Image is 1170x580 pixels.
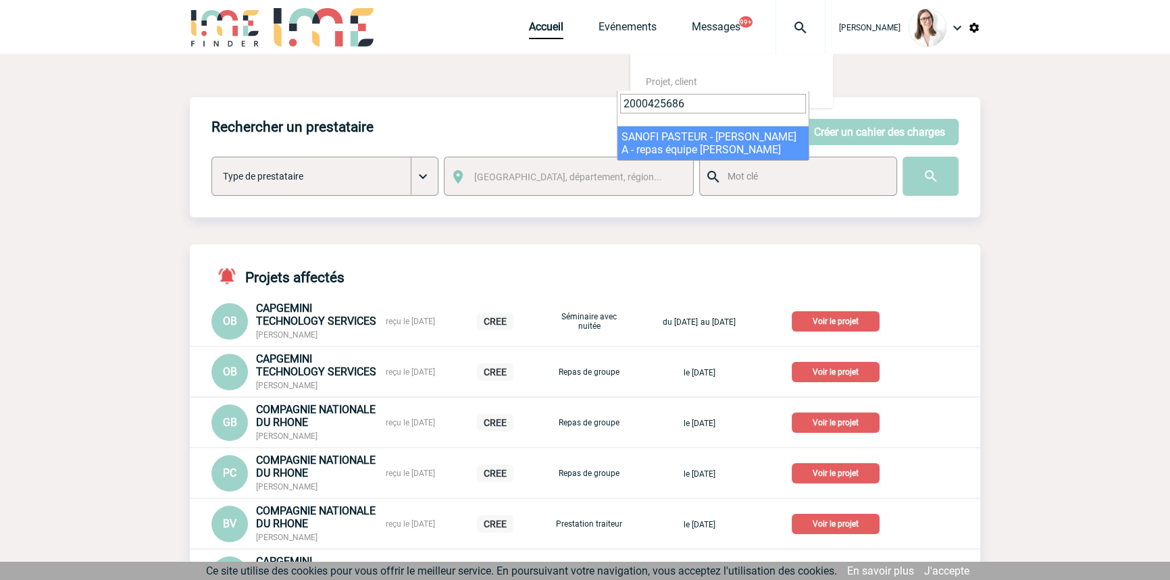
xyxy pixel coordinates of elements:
h4: Rechercher un prestataire [211,119,374,135]
h4: Projets affectés [211,266,345,286]
p: Voir le projet [792,413,880,433]
span: reçu le [DATE] [386,367,435,377]
span: COMPAGNIE NATIONALE DU RHONE [256,454,376,479]
span: [PERSON_NAME] [256,482,317,492]
p: Repas de groupe [555,418,623,427]
a: Messages [692,20,740,39]
a: Voir le projet [792,365,885,377]
img: IME-Finder [190,8,260,47]
span: reçu le [DATE] [386,469,435,478]
a: Voir le projet [792,466,885,479]
input: Mot clé [724,167,884,185]
p: CREE [477,363,513,381]
p: Repas de groupe [555,367,623,377]
span: le [DATE] [684,520,715,529]
a: En savoir plus [847,564,914,577]
span: du [DATE] [663,317,698,327]
p: Voir le projet [792,514,880,534]
span: BV [223,517,236,530]
span: [PERSON_NAME] [256,330,317,340]
a: Voir le projet [792,517,885,529]
p: Séminaire avec nuitée [555,312,623,331]
span: [GEOGRAPHIC_DATA], département, région... [474,172,662,182]
a: Evénements [599,20,657,39]
span: OB [223,315,237,327]
p: CREE [477,414,513,431]
span: [PERSON_NAME] [256,381,317,390]
span: PC [223,467,236,479]
span: [PERSON_NAME] [839,23,900,32]
span: le [DATE] [684,469,715,479]
span: reçu le [DATE] [386,317,435,326]
p: CREE [477,313,513,330]
span: [PERSON_NAME] [256,533,317,542]
li: SANOFI PASTEUR - [PERSON_NAME] A - repas équipe [PERSON_NAME] [617,126,809,160]
span: COMPAGNIE NATIONALE DU RHONE [256,504,376,530]
input: Submit [902,157,959,196]
span: au [DATE] [701,317,736,327]
a: Voir le projet [792,314,885,327]
span: GB [223,416,237,429]
span: CAPGEMINI TECHNOLOGY SERVICES [256,302,376,327]
span: Ce site utilise des cookies pour vous offrir le meilleur service. En poursuivant votre navigation... [206,564,837,577]
p: Voir le projet [792,362,880,382]
span: Projet, client [646,76,697,87]
a: Voir le projet [792,415,885,428]
span: OB [223,365,237,378]
a: J'accepte [924,564,969,577]
p: Prestation traiteur [555,519,623,529]
span: COMPAGNIE NATIONALE DU RHONE [256,403,376,429]
button: 99+ [739,16,753,28]
span: le [DATE] [684,419,715,428]
p: Repas de groupe [555,469,623,478]
img: notifications-active-24-px-r.png [217,266,245,286]
img: 122719-0.jpg [909,9,946,47]
p: CREE [477,515,513,533]
span: reçu le [DATE] [386,519,435,529]
span: le [DATE] [684,368,715,377]
span: CAPGEMINI TECHNOLOGY SERVICES [256,352,376,378]
p: Voir le projet [792,311,880,332]
a: Accueil [529,20,563,39]
p: CREE [477,465,513,482]
p: Voir le projet [792,463,880,483]
span: reçu le [DATE] [386,418,435,427]
span: [PERSON_NAME] [256,431,317,441]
